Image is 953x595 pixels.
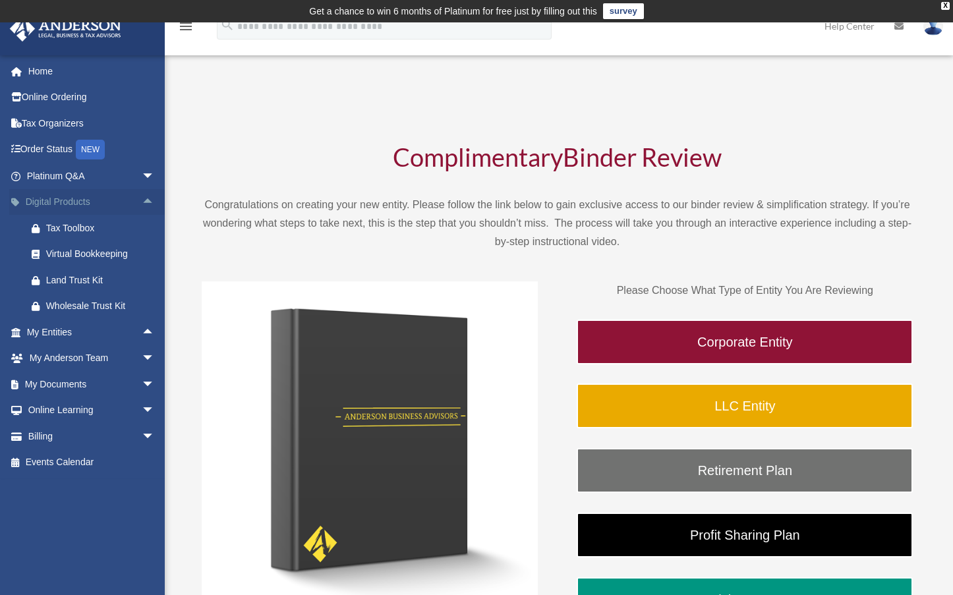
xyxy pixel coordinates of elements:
div: NEW [76,140,105,159]
p: Please Choose What Type of Entity You Are Reviewing [577,281,913,300]
a: Retirement Plan [577,448,913,493]
a: Order StatusNEW [9,136,175,163]
a: Platinum Q&Aarrow_drop_down [9,163,175,189]
span: arrow_drop_down [142,163,168,190]
a: menu [178,23,194,34]
a: Events Calendar [9,449,175,476]
a: Land Trust Kit [18,267,175,293]
span: Binder Review [563,142,722,172]
span: arrow_drop_up [142,189,168,216]
a: Home [9,58,175,84]
a: Tax Organizers [9,110,175,136]
span: arrow_drop_down [142,423,168,450]
span: arrow_drop_down [142,397,168,424]
div: Get a chance to win 6 months of Platinum for free just by filling out this [309,3,597,19]
p: Congratulations on creating your new entity. Please follow the link below to gain exclusive acces... [202,196,913,251]
a: My Documentsarrow_drop_down [9,371,175,397]
img: User Pic [923,16,943,36]
i: menu [178,18,194,34]
img: Anderson Advisors Platinum Portal [6,16,125,42]
a: Digital Productsarrow_drop_up [9,189,175,215]
a: Online Ordering [9,84,175,111]
span: Complimentary [393,142,563,172]
a: Billingarrow_drop_down [9,423,175,449]
a: Online Learningarrow_drop_down [9,397,175,424]
div: Wholesale Trust Kit [46,298,158,314]
a: survey [603,3,644,19]
a: Virtual Bookkeeping [18,241,175,268]
span: arrow_drop_up [142,319,168,346]
a: Corporate Entity [577,320,913,364]
div: Land Trust Kit [46,272,158,289]
a: My Anderson Teamarrow_drop_down [9,345,175,372]
div: close [941,2,950,10]
a: Profit Sharing Plan [577,513,913,557]
div: Virtual Bookkeeping [46,246,158,262]
a: Tax Toolbox [18,215,175,241]
span: arrow_drop_down [142,371,168,398]
a: My Entitiesarrow_drop_up [9,319,175,345]
i: search [220,18,235,32]
a: Wholesale Trust Kit [18,293,175,320]
div: Tax Toolbox [46,220,158,237]
span: arrow_drop_down [142,345,168,372]
a: LLC Entity [577,383,913,428]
